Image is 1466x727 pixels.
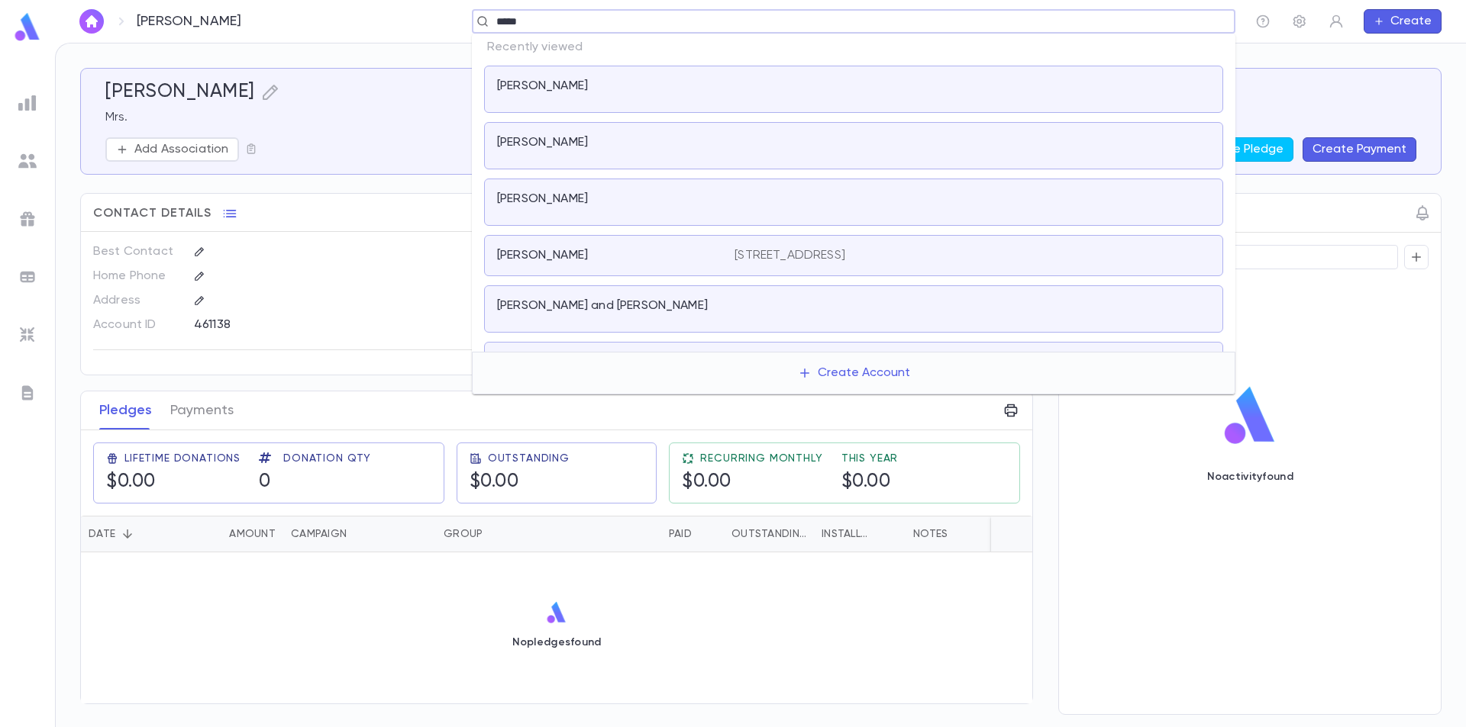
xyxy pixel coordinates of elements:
p: [STREET_ADDRESS] [735,248,845,263]
img: home_white.a664292cf8c1dea59945f0da9f25487c.svg [82,15,101,27]
div: Date [81,516,184,552]
button: Pledges [99,391,152,429]
div: Amount [184,516,283,552]
h5: $0.00 [470,471,519,494]
div: Outstanding [699,516,814,552]
div: Group [436,516,551,552]
img: imports_grey.530a8a0e642e233f2baf0ef88e8c9fcb.svg [18,326,37,344]
div: Paid [669,516,692,552]
span: Contact Details [93,206,212,221]
img: campaigns_grey.99e729a5f7ee94e3726e6486bddda8f1.svg [18,210,37,228]
button: Sort [115,522,140,546]
div: Campaign [283,516,436,552]
img: letters_grey.7941b92b52307dd3b8a917253454ce1c.svg [18,384,37,402]
button: Create Pledge [1190,137,1293,162]
div: Installments [814,516,906,552]
p: [PERSON_NAME] [497,191,588,207]
div: Group [444,516,483,552]
p: [PERSON_NAME] and [PERSON_NAME] [497,298,708,314]
p: [PERSON_NAME] [137,13,241,30]
img: students_grey.60c7aba0da46da39d6d829b817ac14fc.svg [18,152,37,170]
p: No pledges found [512,636,602,648]
div: Notes [906,516,1096,552]
div: Date [89,516,115,552]
img: logo [12,12,43,42]
h5: [PERSON_NAME] [105,81,255,104]
span: Lifetime Donations [124,452,241,465]
h5: $0.00 [106,471,156,494]
span: Donation Qty [283,452,371,465]
span: Recurring Monthly [700,452,822,465]
div: Installments [822,516,873,552]
p: Add Association [134,142,228,157]
p: Home Phone [93,264,181,288]
h5: $0.00 [841,471,891,494]
span: Outstanding [488,452,570,465]
img: reports_grey.c525e4749d1bce6a11f5fe2a8de1b229.svg [18,94,37,112]
p: [PERSON_NAME] [497,135,588,150]
img: logo [545,601,569,624]
button: Create Account [786,359,922,388]
div: Outstanding [731,516,806,552]
p: Account ID [93,313,181,337]
h5: 0 [259,471,271,494]
button: Sort [873,522,898,546]
p: Best Contact [93,240,181,264]
p: [PERSON_NAME] [497,248,588,263]
button: Add Association [105,137,239,162]
button: Sort [347,522,371,546]
span: This Year [841,452,899,465]
div: 461138 [194,313,460,336]
p: Recently viewed [472,34,1235,61]
img: batches_grey.339ca447c9d9533ef1741baa751efc33.svg [18,268,37,286]
button: Sort [644,522,669,546]
button: Sort [707,522,731,546]
button: Payments [170,391,234,429]
p: No activity found [1207,471,1293,483]
p: Mrs. [105,110,1416,125]
p: Address [93,288,181,313]
button: Create [1364,9,1442,34]
div: Notes [913,516,948,552]
p: [PERSON_NAME] [497,79,588,94]
img: logo [1219,385,1281,446]
button: Create Payment [1303,137,1416,162]
div: Amount [229,516,276,552]
div: Paid [551,516,699,552]
h5: $0.00 [682,471,731,494]
div: Campaign [291,516,347,552]
button: Sort [205,522,229,546]
button: Sort [483,522,507,546]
